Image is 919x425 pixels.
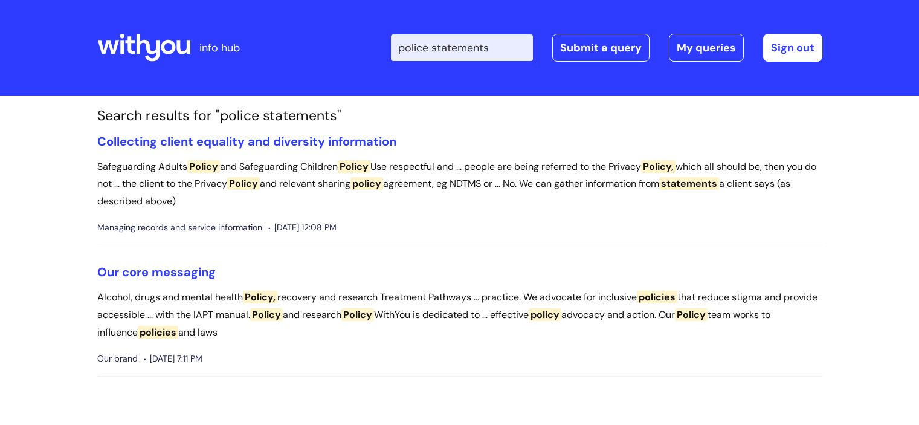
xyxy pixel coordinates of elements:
p: Safeguarding Adults and Safeguarding Children Use respectful and ... people are being referred to... [97,158,822,210]
span: Policy, [243,291,277,303]
span: Policy [675,308,708,321]
a: My queries [669,34,744,62]
span: Policy, [641,160,676,173]
input: Search [391,34,533,61]
span: Policy [187,160,220,173]
span: policy [529,308,561,321]
p: Alcohol, drugs and mental health recovery and research Treatment Pathways ... practice. We advoca... [97,289,822,341]
span: policy [350,177,383,190]
div: | - [391,34,822,62]
span: [DATE] 7:11 PM [144,351,202,366]
span: Policy [250,308,283,321]
span: [DATE] 12:08 PM [268,220,337,235]
a: Our core messaging [97,264,216,280]
h1: Search results for "police statements" [97,108,822,125]
a: Sign out [763,34,822,62]
span: policies [138,326,178,339]
span: Managing records and service information [97,220,262,235]
span: Policy [227,177,260,190]
span: policies [637,291,677,303]
a: Submit a query [552,34,650,62]
p: info hub [199,38,240,57]
span: Our brand [97,351,138,366]
span: Policy [341,308,374,321]
a: Collecting client equality and diversity information [97,134,396,149]
span: Policy [338,160,370,173]
span: statements [659,177,719,190]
